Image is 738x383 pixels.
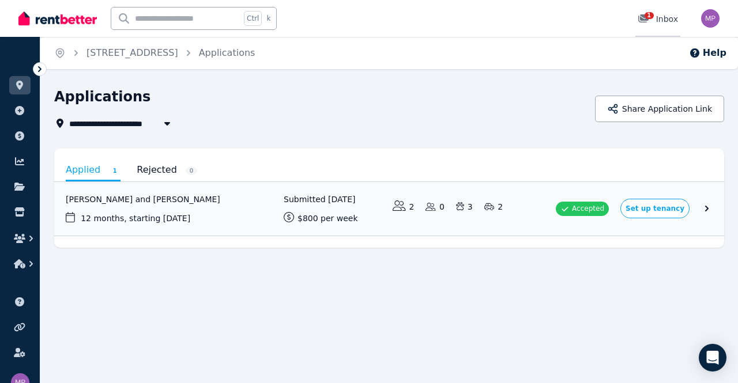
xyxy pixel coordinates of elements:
a: Applications [199,47,255,58]
span: 1 [109,166,121,175]
img: RentBetter [18,10,97,27]
nav: Breadcrumb [40,37,269,69]
a: View application: Reuben Trayer and Lisa Dunne [54,182,724,236]
button: Share Application Link [595,96,724,122]
a: [STREET_ADDRESS] [86,47,178,58]
div: Inbox [638,13,678,25]
span: k [266,14,270,23]
button: Help [689,46,726,60]
h1: Applications [54,88,150,106]
span: 1 [645,12,654,19]
span: 0 [186,166,197,175]
a: Applied [66,160,121,181]
div: Open Intercom Messenger [699,344,726,371]
span: Ctrl [244,11,262,26]
img: Michelle Peric [701,9,720,28]
a: Rejected [137,160,197,180]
